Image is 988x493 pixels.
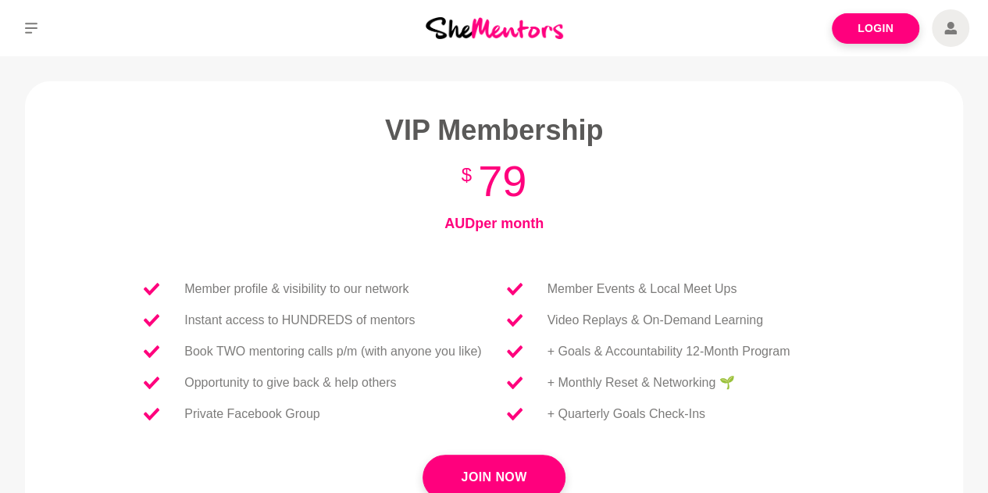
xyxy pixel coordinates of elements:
[119,215,869,233] h4: AUD per month
[548,405,705,423] p: + Quarterly Goals Check-Ins
[184,280,408,298] p: Member profile & visibility to our network
[548,311,763,330] p: Video Replays & On-Demand Learning
[184,311,415,330] p: Instant access to HUNDREDS of mentors
[119,154,869,209] h3: 79
[184,373,396,392] p: Opportunity to give back & help others
[426,17,563,38] img: She Mentors Logo
[184,342,481,361] p: Book TWO mentoring calls p/m (with anyone you like)
[548,373,735,392] p: + Monthly Reset & Networking 🌱
[184,405,319,423] p: Private Facebook Group
[832,13,919,44] a: Login
[119,113,869,148] h2: VIP Membership
[548,342,790,361] p: + Goals & Accountability 12-Month Program
[548,280,737,298] p: Member Events & Local Meet Ups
